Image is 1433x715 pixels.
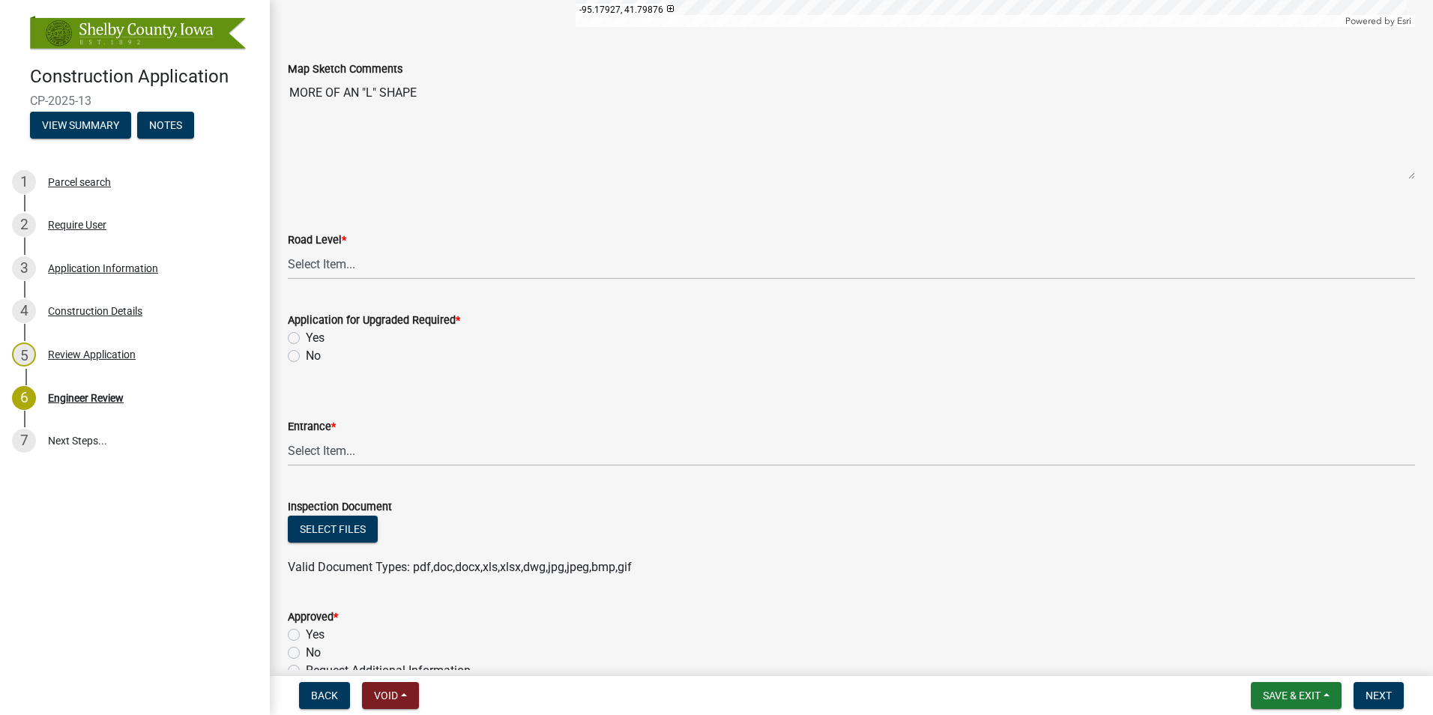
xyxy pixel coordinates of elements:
button: Save & Exit [1251,682,1342,709]
label: Yes [306,329,325,347]
div: Application Information [48,263,158,274]
div: 7 [12,429,36,453]
label: Map Sketch Comments [288,64,402,75]
span: CP-2025-13 [30,94,240,108]
div: Engineer Review [48,393,124,403]
span: Void [374,690,398,702]
div: Construction Details [48,306,142,316]
label: Yes [306,626,325,644]
span: Save & Exit [1263,690,1321,702]
div: 1 [12,170,36,194]
div: Require User [48,220,106,230]
button: Next [1354,682,1404,709]
div: Powered by [1342,15,1415,27]
label: No [306,347,321,365]
label: Road Level [288,235,346,246]
label: Application for Upgraded Required [288,316,460,326]
label: Request Additional Information [306,662,471,680]
div: 6 [12,386,36,410]
wm-modal-confirm: Notes [137,120,194,132]
span: Valid Document Types: pdf,doc,docx,xls,xlsx,dwg,jpg,jpeg,bmp,gif [288,560,632,574]
label: Entrance [288,422,336,432]
div: 4 [12,299,36,323]
button: Select files [288,516,378,543]
a: Esri [1397,16,1411,26]
div: 2 [12,213,36,237]
div: Review Application [48,349,136,360]
button: Notes [137,112,194,139]
img: Shelby County, Iowa [30,16,246,50]
span: Next [1366,690,1392,702]
span: Back [311,690,338,702]
label: Approved [288,612,338,623]
label: Inspection Document [288,502,392,513]
wm-modal-confirm: Summary [30,120,131,132]
button: Back [299,682,350,709]
label: No [306,644,321,662]
button: Void [362,682,419,709]
button: View Summary [30,112,131,139]
div: Parcel search [48,177,111,187]
textarea: MORE OF AN "L" SHAPE [288,78,1415,180]
h4: Construction Application [30,66,258,88]
div: 3 [12,256,36,280]
div: 5 [12,343,36,366]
